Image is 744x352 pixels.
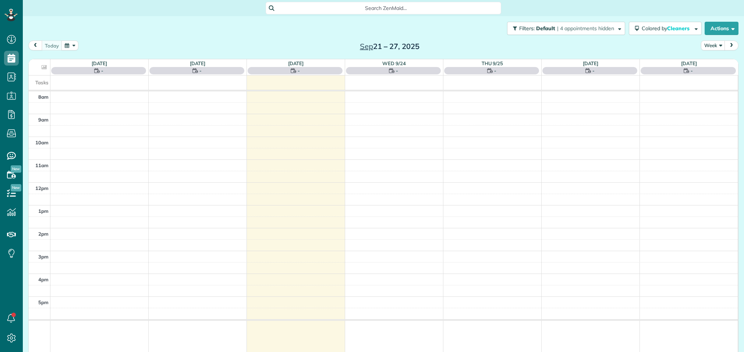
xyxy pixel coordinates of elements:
button: Filters: Default | 4 appointments hidden [507,22,625,35]
button: today [42,41,62,50]
a: [DATE] [681,60,697,66]
span: Default [536,25,556,32]
a: Wed 9/24 [382,60,406,66]
span: Tasks [35,80,49,85]
span: 1pm [38,208,49,214]
h2: 21 – 27, 2025 [344,42,436,50]
button: next [724,41,738,50]
span: 9am [38,117,49,123]
span: - [592,67,595,74]
span: Filters: [519,25,535,32]
span: - [691,67,693,74]
button: Actions [705,22,738,35]
span: - [494,67,496,74]
span: 8am [38,94,49,100]
span: 10am [35,140,49,145]
span: Cleaners [667,25,691,32]
span: 12pm [35,185,49,191]
span: Sep [360,42,373,51]
span: | 4 appointments hidden [557,25,614,32]
span: - [199,67,202,74]
span: 5pm [38,299,49,305]
span: - [298,67,300,74]
a: [DATE] [190,60,206,66]
a: [DATE] [288,60,304,66]
span: New [11,165,21,173]
a: Thu 9/25 [482,60,503,66]
span: 3pm [38,254,49,260]
button: prev [28,41,42,50]
a: Filters: Default | 4 appointments hidden [503,22,625,35]
button: Week [701,41,725,50]
span: Colored by [642,25,692,32]
span: - [396,67,398,74]
span: 4pm [38,277,49,282]
span: New [11,184,21,191]
span: 2pm [38,231,49,237]
button: Colored byCleaners [629,22,702,35]
span: 11am [35,162,49,168]
a: [DATE] [583,60,599,66]
span: - [101,67,103,74]
a: [DATE] [92,60,107,66]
